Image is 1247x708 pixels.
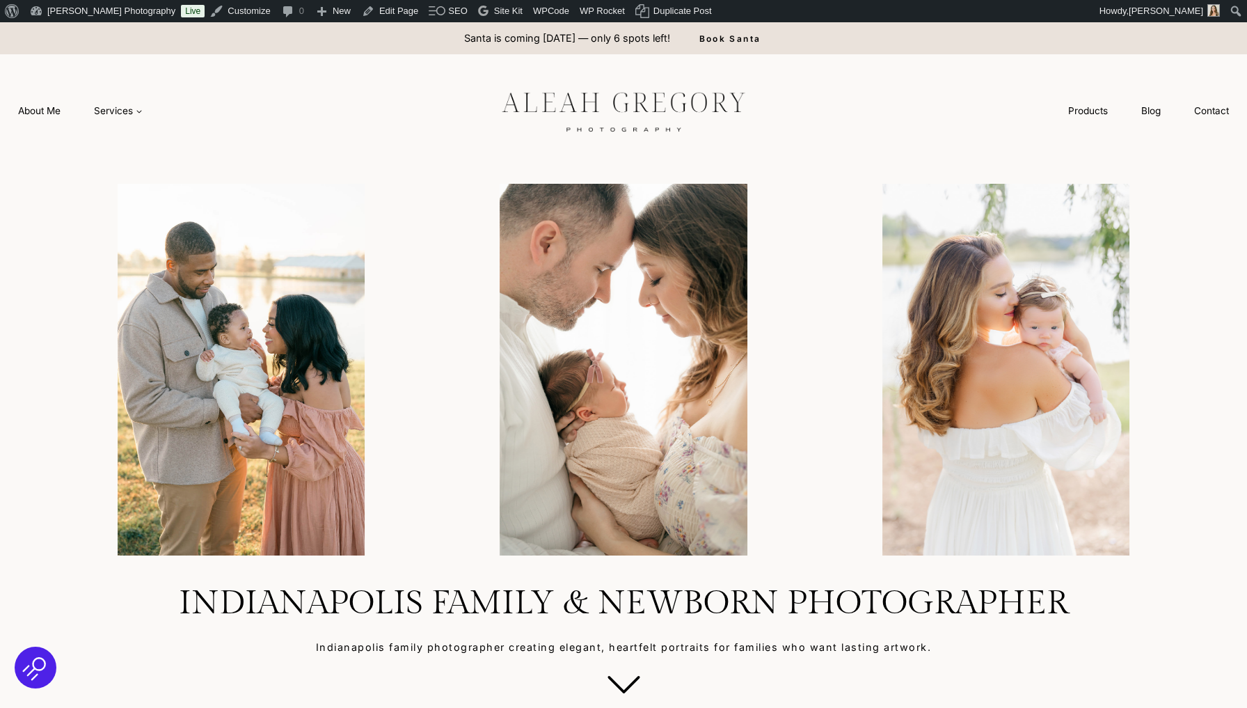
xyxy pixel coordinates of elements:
[677,22,784,54] a: Book Santa
[181,5,205,17] a: Live
[494,6,523,16] span: Site Kit
[820,184,1191,555] li: 3 of 4
[56,184,427,555] img: Family enjoying a sunny day by the lake.
[438,184,809,555] img: Parents holding their baby lovingly by Indianapolis newborn photographer
[1051,98,1246,124] nav: Secondary
[467,81,780,140] img: aleah gregory logo
[33,640,1214,655] p: Indianapolis family photographer creating elegant, heartfelt portraits for families who want last...
[1177,98,1246,124] a: Contact
[438,184,809,555] li: 2 of 4
[464,31,670,46] p: Santa is coming [DATE] — only 6 spots left!
[77,98,159,124] a: Services
[820,184,1191,555] img: mom holding baby on shoulder looking back at the camera outdoors in Carmel, Indiana
[1,98,159,124] nav: Primary
[1125,98,1177,124] a: Blog
[33,583,1214,624] h1: Indianapolis Family & Newborn Photographer
[56,184,1191,555] div: Photo Gallery Carousel
[56,184,427,555] li: 1 of 4
[1051,98,1125,124] a: Products
[1,98,77,124] a: About Me
[1129,6,1203,16] span: [PERSON_NAME]
[94,104,143,118] span: Services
